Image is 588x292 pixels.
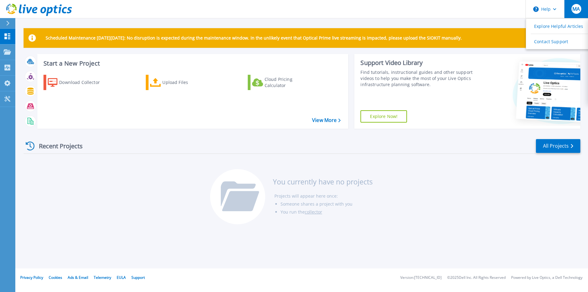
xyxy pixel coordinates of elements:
[400,276,442,280] li: Version: [TECHNICAL_ID]
[117,275,126,280] a: EULA
[273,178,373,185] h3: You currently have no projects
[281,208,373,216] li: You run the
[274,192,373,200] li: Projects will appear here once:
[59,76,108,89] div: Download Collector
[68,275,88,280] a: Ads & Email
[146,75,214,90] a: Upload Files
[265,76,314,89] div: Cloud Pricing Calculator
[162,76,211,89] div: Upload Files
[248,75,316,90] a: Cloud Pricing Calculator
[20,275,43,280] a: Privacy Policy
[43,60,341,67] h3: Start a New Project
[360,69,476,88] div: Find tutorials, instructional guides and other support videos to help you make the most of your L...
[24,138,91,154] div: Recent Projects
[447,276,506,280] li: © 2025 Dell Inc. All Rights Reserved
[131,275,145,280] a: Support
[312,117,341,123] a: View More
[360,110,407,123] a: Explore Now!
[281,200,373,208] li: Someone shares a project with you
[43,75,112,90] a: Download Collector
[572,6,580,11] span: MA
[46,36,462,40] p: Scheduled Maintenance [DATE][DATE]: No disruption is expected during the maintenance window. In t...
[511,276,582,280] li: Powered by Live Optics, a Dell Technology
[305,209,322,215] a: collector
[94,275,111,280] a: Telemetry
[536,139,580,153] a: All Projects
[49,275,62,280] a: Cookies
[360,59,476,67] div: Support Video Library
